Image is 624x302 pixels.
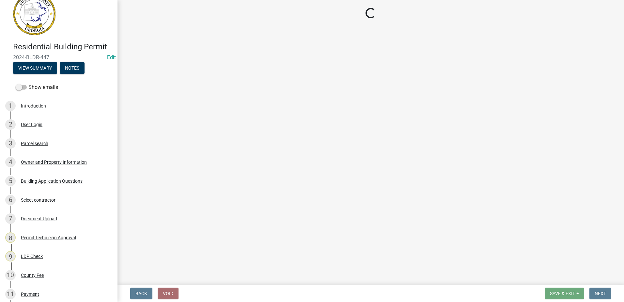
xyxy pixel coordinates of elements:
[5,213,16,224] div: 7
[13,62,57,74] button: View Summary
[21,179,83,183] div: Building Application Questions
[5,195,16,205] div: 6
[21,216,57,221] div: Document Upload
[5,138,16,149] div: 3
[21,160,87,164] div: Owner and Property Information
[21,292,39,296] div: Payment
[5,119,16,130] div: 2
[595,291,606,296] span: Next
[21,254,43,259] div: LDP Check
[5,232,16,243] div: 8
[130,288,152,299] button: Back
[21,273,44,277] div: County Fee
[5,289,16,299] div: 11
[107,54,116,60] wm-modal-confirm: Edit Application Number
[60,66,85,71] wm-modal-confirm: Notes
[13,54,104,60] span: 2024-BLDR-447
[158,288,179,299] button: Void
[5,101,16,111] div: 1
[21,198,55,202] div: Select contractor
[5,251,16,261] div: 9
[21,122,42,127] div: User Login
[589,288,611,299] button: Next
[550,291,575,296] span: Save & Exit
[5,176,16,186] div: 5
[545,288,584,299] button: Save & Exit
[16,83,58,91] label: Show emails
[5,157,16,167] div: 4
[60,62,85,74] button: Notes
[21,104,46,108] div: Introduction
[21,141,48,146] div: Parcel search
[135,291,147,296] span: Back
[13,42,112,52] h4: Residential Building Permit
[5,270,16,280] div: 10
[21,235,76,240] div: Permit Technician Approval
[107,54,116,60] a: Edit
[13,66,57,71] wm-modal-confirm: Summary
